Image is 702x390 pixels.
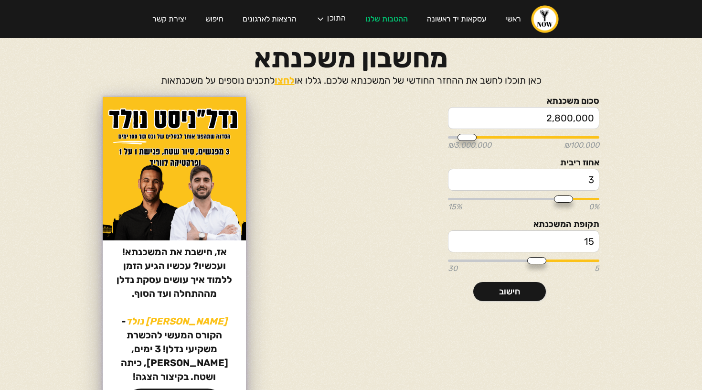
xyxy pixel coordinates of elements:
a: ההטבות שלנו [356,6,417,32]
p: כאן תוכלו לחשב את ההחזר החודשי של המשכנתא שלכם. גללו או לתכנים נוספים על משכנתאות [161,74,542,87]
span: ₪100,000 [564,141,599,149]
a: לחצו [275,75,295,86]
span: 0% [589,203,599,211]
span: 5 [595,265,599,272]
strong: [PERSON_NAME] נולד [126,315,227,327]
h1: מחשבון משכנתא [254,48,448,69]
a: חיפוש [196,6,233,32]
span: 15% [448,203,462,211]
a: הרצאות לארגונים [233,6,306,32]
div: התוכן [306,5,355,33]
a: עסקאות יד ראשונה [417,6,496,32]
span: ₪3,000,000 [448,141,491,149]
label: סכום משכנתא [448,97,599,105]
a: חישוב [473,282,546,301]
label: אחוז ריבית [448,159,599,166]
a: home [531,5,559,33]
a: יצירת קשר [143,6,196,32]
div: התוכן [327,14,346,24]
label: תקופת המשכנתא [448,220,599,228]
span: 30 [448,265,457,272]
p: אז, חישבת את המשכנתא! ועכשיו? עכשיו הגיע הזמן ללמוד איך עושים עסקת נדלן מההתחלה ועד הסוף. ‍ - הקו... [103,245,246,384]
a: ראשי [496,6,531,32]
